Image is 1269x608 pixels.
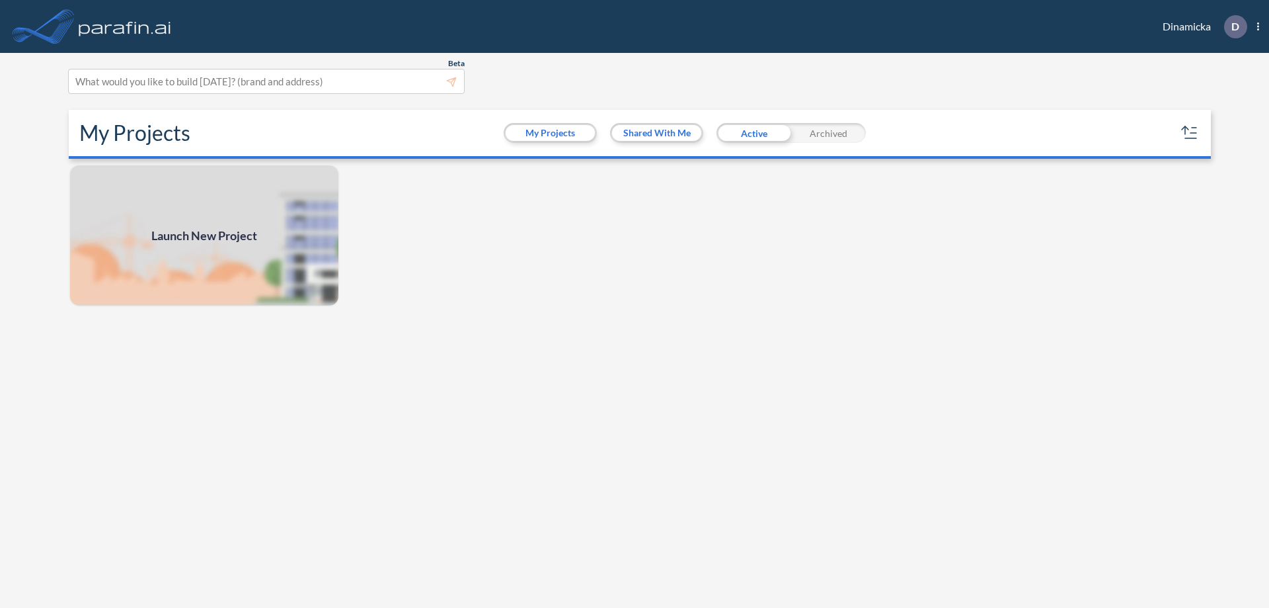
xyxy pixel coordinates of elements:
[69,164,340,307] a: Launch New Project
[506,125,595,141] button: My Projects
[79,120,190,146] h2: My Projects
[448,58,465,69] span: Beta
[69,164,340,307] img: add
[1143,15,1259,38] div: Dinamicka
[76,13,174,40] img: logo
[1179,122,1200,144] button: sort
[151,227,257,245] span: Launch New Project
[612,125,701,141] button: Shared With Me
[791,123,866,143] div: Archived
[716,123,791,143] div: Active
[1231,21,1239,32] p: D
